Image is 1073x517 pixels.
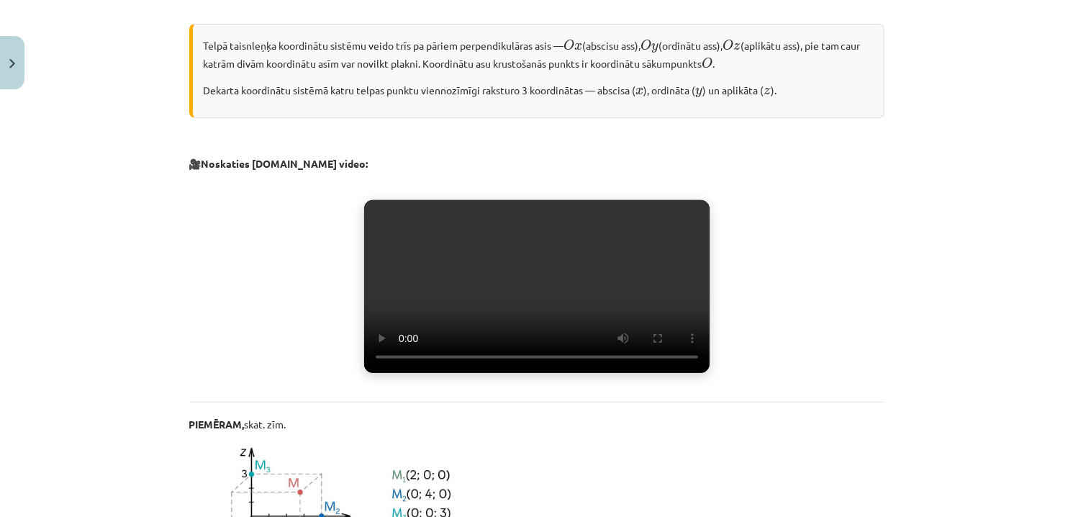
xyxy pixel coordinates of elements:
img: icon-close-lesson-0947bae3869378f0d4975bcd49f059093ad1ed9edebbc8119c70593378902aed.svg [9,59,15,68]
span: O [723,40,734,50]
span: y [652,43,659,53]
span: x [636,88,644,95]
span: O [641,40,652,50]
p: skat. zīm. [189,417,884,432]
span: x [575,43,583,50]
span: z [764,88,771,95]
video: Jūsu pārlūkprogramma neatbalsta video atskaņošanu. [364,200,710,373]
p: Telpā taisnleņķa koordinātu sistēmu veido trīs pa pāriem perpendikulāras asis — (abscisu ass), (o... [204,35,873,71]
strong: Noskaties [DOMAIN_NAME] video: [202,157,368,170]
p: Dekarta koordinātu sistēmā katru telpas punktu viennozīmīgi raksturo 3 koordinātas — abscisa ( ),... [204,80,873,98]
span: y [696,88,703,97]
b: PIEMĒRAM, [189,418,245,431]
p: 🎥 [189,156,884,171]
span: O [702,58,713,68]
span: O [564,40,575,50]
span: z [734,43,741,50]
